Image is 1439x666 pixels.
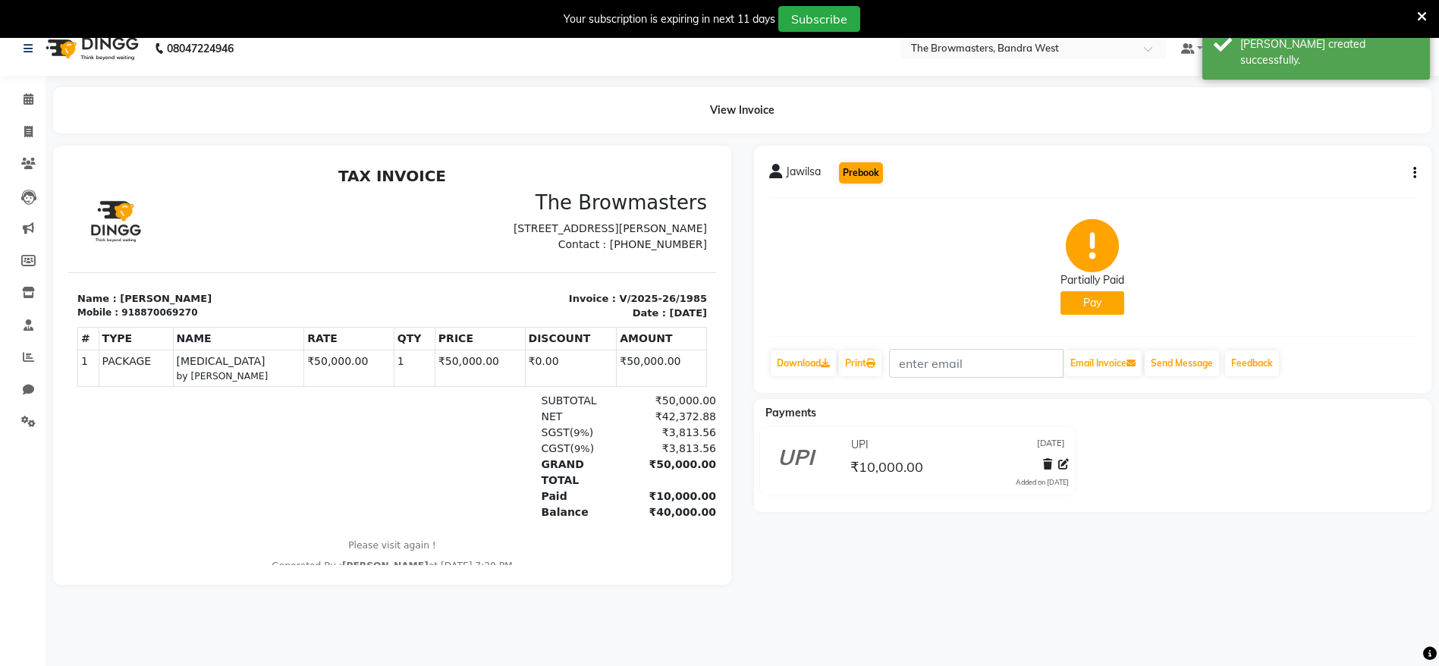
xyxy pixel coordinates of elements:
h3: The Browmasters [333,30,639,54]
div: View Invoice [53,87,1431,134]
p: [STREET_ADDRESS][PERSON_NAME] [333,60,639,76]
th: AMOUNT [548,166,639,189]
span: CGST [473,281,502,294]
td: 1 [325,189,366,225]
input: enter email [889,349,1064,378]
th: DISCOUNT [457,166,548,189]
div: ₹3,813.56 [556,264,648,280]
button: Send Message [1145,350,1219,376]
div: Mobile : [9,145,50,159]
button: Prebook [839,162,883,184]
td: ₹50,000.00 [236,189,326,225]
div: Paid [464,328,556,344]
div: ₹42,372.88 [556,248,648,264]
th: NAME [105,166,236,189]
b: 08047224946 [167,27,234,70]
div: ( ) [464,264,556,280]
th: RATE [236,166,326,189]
span: [PERSON_NAME] [274,400,360,410]
td: PACKAGE [30,189,105,225]
div: Partially Paid [1060,272,1124,288]
span: [DATE] [1037,437,1065,453]
h2: TAX INVOICE [9,6,639,24]
th: PRICE [366,166,457,189]
div: ₹40,000.00 [556,344,648,360]
div: Added on [DATE] [1016,477,1069,488]
td: ₹0.00 [457,189,548,225]
div: Generated By : at [DATE] 7:20 PM [9,398,639,412]
div: ₹10,000.00 [556,328,648,344]
button: Email Invoice [1064,350,1142,376]
div: Bill created successfully. [1240,36,1419,68]
div: SUBTOTAL [464,232,556,248]
img: logo [39,27,143,70]
p: Invoice : V/2025-26/1985 [333,130,639,146]
th: QTY [325,166,366,189]
th: # [10,166,31,189]
div: ( ) [464,280,556,296]
th: TYPE [30,166,105,189]
div: 918870069270 [53,145,129,159]
div: ₹50,000.00 [556,296,648,328]
span: UPI [851,437,869,453]
span: ₹10,000.00 [850,458,923,479]
p: Name : [PERSON_NAME] [9,130,315,146]
td: ₹50,000.00 [366,189,457,225]
div: Your subscription is expiring in next 11 days [564,11,775,27]
td: ₹50,000.00 [548,189,639,225]
a: Download [771,350,836,376]
small: by [PERSON_NAME] [108,209,233,222]
div: GRAND TOTAL [464,296,556,328]
span: Payments [765,406,816,419]
div: NET [464,248,556,264]
span: 9% [506,282,522,294]
span: 9% [505,266,521,278]
div: ₹50,000.00 [556,232,648,248]
span: Jawilsa [786,164,821,185]
div: Balance [464,344,556,360]
button: Pay [1060,291,1124,315]
button: Subscribe [778,6,860,32]
span: [MEDICAL_DATA] [108,193,233,209]
p: Date : [DATE] [333,145,639,160]
p: Please visit again ! [9,378,639,391]
a: Feedback [1225,350,1279,376]
span: SGST [473,265,501,278]
a: Print [839,350,881,376]
p: Contact : [PHONE_NUMBER] [333,76,639,92]
td: 1 [10,189,31,225]
div: ₹3,813.56 [556,280,648,296]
